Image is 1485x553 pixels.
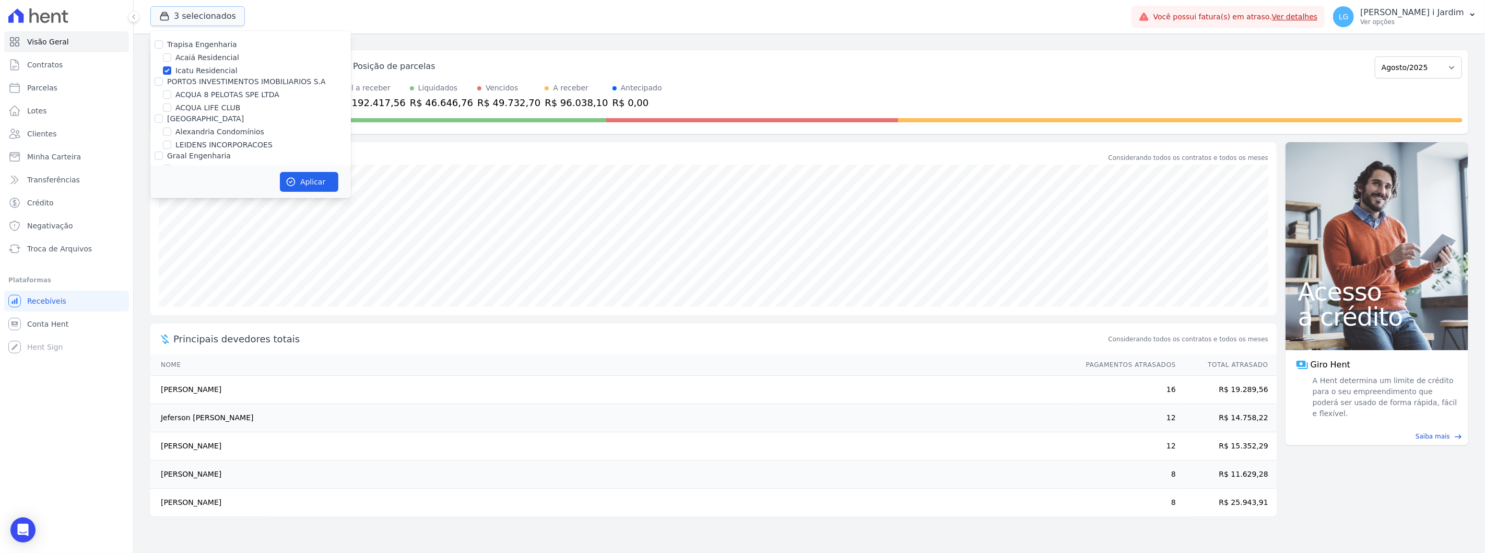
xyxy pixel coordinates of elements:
div: Considerando todos os contratos e todos os meses [1109,153,1268,163]
a: Transferências [4,169,129,190]
div: Antecipado [621,83,662,94]
a: Clientes [4,123,129,144]
label: ACQUA LIFE CLUB [175,102,240,113]
p: [PERSON_NAME] i Jardim [1360,7,1464,18]
button: LG [PERSON_NAME] i Jardim Ver opções [1325,2,1485,31]
td: 8 [1076,460,1176,489]
td: [PERSON_NAME] [150,432,1076,460]
a: Crédito [4,192,129,213]
p: Ver opções [1360,18,1464,26]
th: Total Atrasado [1176,354,1277,376]
label: Acaiá Residencial [175,52,239,63]
div: Total a receber [336,83,406,94]
th: Pagamentos Atrasados [1076,354,1176,376]
span: Contratos [27,60,63,70]
span: Principais devedores totais [173,332,1106,346]
label: PORTO5 INVESTIMENTOS IMOBILIARIOS S.A [167,77,326,86]
td: 12 [1076,404,1176,432]
span: Parcelas [27,83,57,93]
div: R$ 46.646,76 [410,96,473,110]
td: R$ 11.629,28 [1176,460,1277,489]
td: [PERSON_NAME] [150,460,1076,489]
div: Open Intercom Messenger [10,517,36,543]
label: LEIDENS INCORPORACOES [175,140,273,151]
span: Visão Geral [27,37,69,47]
span: Minha Carteira [27,152,81,162]
span: Lotes [27,106,47,116]
label: Alexandria Condomínios [175,126,264,137]
td: Jeferson [PERSON_NAME] [150,404,1076,432]
a: Parcelas [4,77,129,98]
span: Crédito [27,198,54,208]
a: Minha Carteira [4,146,129,167]
label: Graal Engenharia [167,152,231,160]
td: 12 [1076,432,1176,460]
td: R$ 25.943,91 [1176,489,1277,517]
td: [PERSON_NAME] [150,376,1076,404]
div: Plataformas [8,274,125,286]
a: Ver detalhes [1272,13,1318,21]
span: Clientes [27,129,56,139]
button: Aplicar [280,172,338,192]
td: [PERSON_NAME] [150,489,1076,517]
button: 3 selecionados [150,6,245,26]
label: [GEOGRAPHIC_DATA] [167,114,244,123]
span: Considerando todos os contratos e todos os meses [1109,335,1268,344]
th: Nome [150,354,1076,376]
td: 8 [1076,489,1176,517]
span: Recebíveis [27,296,66,306]
td: 16 [1076,376,1176,404]
span: Giro Hent [1311,359,1350,371]
td: R$ 19.289,56 [1176,376,1277,404]
span: Negativação [27,221,73,231]
td: R$ 15.352,29 [1176,432,1277,460]
a: Negativação [4,215,129,236]
span: LG [1339,13,1349,20]
span: Saiba mais [1416,432,1450,441]
div: Liquidados [418,83,458,94]
div: R$ 0,00 [612,96,662,110]
a: Contratos [4,54,129,75]
span: a crédito [1298,304,1456,329]
div: A receber [553,83,588,94]
span: Transferências [27,175,80,185]
span: east [1454,433,1462,441]
span: Conta Hent [27,319,68,329]
div: R$ 96.038,10 [545,96,608,110]
a: Troca de Arquivos [4,238,129,259]
span: Acesso [1298,279,1456,304]
span: Você possui fatura(s) em atraso. [1153,11,1318,22]
div: Vencidos [486,83,518,94]
a: Visão Geral [4,31,129,52]
label: ACQUA 8 PELOTAS SPE LTDA [175,89,279,100]
a: Saiba mais east [1292,432,1462,441]
label: Icatu Residencial [175,65,238,76]
label: Trapisa Engenharia [167,40,237,49]
a: Recebíveis [4,291,129,312]
a: Lotes [4,100,129,121]
label: ALTOS DE SANTANA [175,164,248,175]
td: R$ 14.758,22 [1176,404,1277,432]
span: A Hent determina um limite de crédito para o seu empreendimento que poderá ser usado de forma ráp... [1311,375,1458,419]
span: Troca de Arquivos [27,244,92,254]
div: R$ 192.417,56 [336,96,406,110]
div: Posição de parcelas [353,60,435,73]
div: R$ 49.732,70 [477,96,540,110]
a: Conta Hent [4,314,129,335]
div: Saldo devedor total [173,151,1106,165]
